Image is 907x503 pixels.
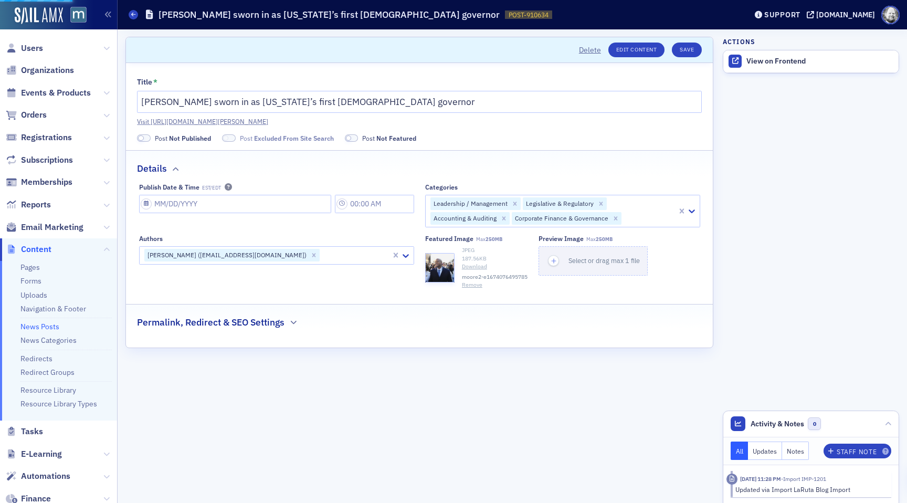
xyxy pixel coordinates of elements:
span: Max [586,236,613,243]
a: Users [6,43,43,54]
a: Forms [20,276,41,286]
div: [DOMAIN_NAME] [816,10,875,19]
a: Redirect Groups [20,368,75,377]
span: Import IMP-1201 [781,475,826,483]
div: Corporate Finance & Governance [512,212,610,225]
div: 187.56 KB [462,255,528,263]
span: Registrations [21,132,72,143]
span: Not Featured [376,134,416,142]
h2: Details [137,162,167,175]
span: Select or drag max 1 file [568,256,640,265]
a: Email Marketing [6,222,83,233]
button: [DOMAIN_NAME] [807,11,879,18]
div: Leadership / Management [430,197,509,210]
span: Automations [21,470,70,482]
div: Categories [425,183,458,191]
span: Not Published [137,134,151,142]
span: Max [476,236,502,243]
div: View on Frontend [746,57,893,66]
a: Redirects [20,354,52,363]
span: Profile [881,6,900,24]
button: Staff Note [824,444,891,458]
a: Automations [6,470,70,482]
span: Post [240,133,334,143]
span: POST-910634 [509,11,549,19]
a: Subscriptions [6,154,73,166]
span: Activity & Notes [751,418,804,429]
span: Events & Products [21,87,91,99]
button: Delete [579,45,601,56]
a: Visit [URL][DOMAIN_NAME][PERSON_NAME] [137,117,702,126]
div: Remove Accounting & Auditing [498,212,510,225]
div: Authors [139,235,163,243]
a: Resource Library Types [20,399,97,408]
a: News Posts [20,322,59,331]
div: Remove Corporate Finance & Governance [610,212,621,225]
span: Email Marketing [21,222,83,233]
a: Uploads [20,290,47,300]
span: Post [362,133,416,143]
button: Remove [462,281,482,289]
h1: [PERSON_NAME] sworn in as [US_STATE]’s first [DEMOGRAPHIC_DATA] governor [159,8,500,21]
span: EST/EDT [202,185,221,191]
span: Orders [21,109,47,121]
div: Accounting & Auditing [430,212,498,225]
span: 250MB [596,236,613,243]
button: Updates [748,442,782,460]
div: Title [137,78,152,87]
div: JPEG [462,246,528,255]
div: Updated via Import LaRuta Blog Import [735,485,884,494]
a: Memberships [6,176,72,188]
span: Subscriptions [21,154,73,166]
div: Imported Activity [726,474,737,485]
a: Reports [6,199,51,211]
span: Reports [21,199,51,211]
a: News Categories [20,336,77,345]
img: SailAMX [15,7,63,24]
a: Organizations [6,65,74,76]
span: Content [21,244,51,255]
input: MM/DD/YYYY [139,195,331,213]
div: Remove Leadership / Management [509,197,521,210]
div: Staff Note [837,449,877,455]
h4: Actions [723,37,755,46]
span: Excluded From Site Search [222,134,236,142]
button: Select or drag max 1 file [539,246,648,276]
a: View Homepage [63,7,87,25]
a: Orders [6,109,47,121]
span: Tasks [21,426,43,437]
div: Remove Legislative & Regulatory [595,197,607,210]
a: Events & Products [6,87,91,99]
a: Registrations [6,132,72,143]
a: Resource Library [20,385,76,395]
time: 3/31/2023 11:28 PM [740,475,781,483]
a: Pages [20,263,40,272]
span: Post [155,133,211,143]
span: E-Learning [21,448,62,460]
a: Content [6,244,51,255]
span: Excluded From Site Search [254,134,334,142]
a: Tasks [6,426,43,437]
span: Memberships [21,176,72,188]
button: All [731,442,748,460]
a: Navigation & Footer [20,304,86,313]
a: Download [462,263,528,271]
div: Featured Image [425,235,473,243]
div: Legislative & Regulatory [523,197,595,210]
img: SailAMX [70,7,87,23]
span: Not Published [169,134,211,142]
span: moore2-e1674076495785 [462,273,528,281]
div: Remove Bill Sheridan (bill@macpa.org) [308,249,320,261]
span: Not Featured [345,134,358,142]
span: Organizations [21,65,74,76]
div: Support [764,10,800,19]
span: 0 [808,417,821,431]
a: E-Learning [6,448,62,460]
div: [PERSON_NAME] ([EMAIL_ADDRESS][DOMAIN_NAME]) [144,249,308,261]
a: View on Frontend [723,50,899,72]
div: Publish Date & Time [139,183,199,191]
span: 250MB [486,236,502,243]
a: Edit Content [608,43,665,57]
button: Notes [782,442,809,460]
